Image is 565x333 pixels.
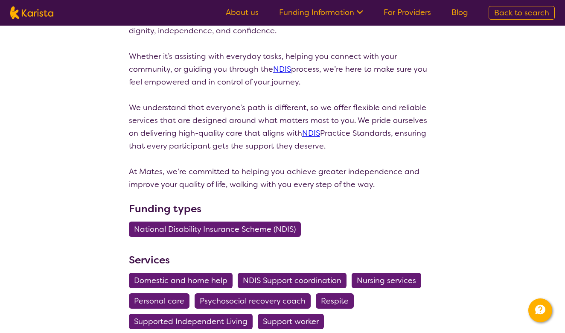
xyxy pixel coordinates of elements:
a: NDIS [273,64,291,74]
img: Karista logo [10,6,53,19]
span: Domestic and home help [134,273,227,288]
span: Psychosocial recovery coach [200,293,306,309]
a: Back to search [489,6,555,20]
span: Personal care [134,293,184,309]
a: Psychosocial recovery coach [195,296,316,306]
a: Respite [316,296,359,306]
span: Nursing services [357,273,416,288]
h3: Services [129,252,436,268]
span: Support worker [263,314,319,329]
a: About us [226,7,259,18]
a: NDIS Support coordination [238,275,352,286]
p: At Mates, we’re committed to helping you achieve greater independence and improve your quality of... [129,165,436,191]
a: Funding Information [279,7,363,18]
h3: Funding types [129,201,436,216]
a: For Providers [384,7,431,18]
a: Supported Independent Living [129,316,258,327]
button: Channel Menu [528,298,552,322]
span: Respite [321,293,349,309]
p: We understand that everyone’s path is different, so we offer flexible and reliable services that ... [129,101,436,152]
a: Domestic and home help [129,275,238,286]
a: Personal care [129,296,195,306]
span: Back to search [494,8,549,18]
span: NDIS Support coordination [243,273,341,288]
a: Blog [451,7,468,18]
p: Whether it’s assisting with everyday tasks, helping you connect with your community, or guiding y... [129,50,436,88]
a: NDIS [302,128,320,138]
a: National Disability Insurance Scheme (NDIS) [129,224,306,234]
a: Support worker [258,316,329,327]
span: National Disability Insurance Scheme (NDIS) [134,222,296,237]
a: Nursing services [352,275,426,286]
span: Supported Independent Living [134,314,248,329]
